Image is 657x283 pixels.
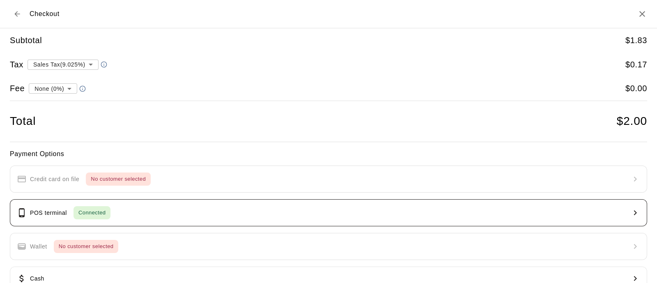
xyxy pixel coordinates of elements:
h5: Subtotal [10,35,42,46]
button: Back to cart [10,7,25,21]
p: POS terminal [30,209,67,217]
h5: $ 0.17 [625,59,647,70]
h4: $ 2.00 [617,114,647,129]
p: Cash [30,274,44,283]
h5: $ 0.00 [625,83,647,94]
button: POS terminalConnected [10,199,647,226]
div: Checkout [10,7,60,21]
h5: Fee [10,83,25,94]
h5: $ 1.83 [625,35,647,46]
h6: Payment Options [10,149,647,159]
div: None (0%) [29,81,77,96]
h4: Total [10,114,36,129]
span: Connected [74,208,110,218]
button: Close [637,9,647,19]
h5: Tax [10,59,23,70]
div: Sales Tax ( 9.025 %) [28,57,99,72]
